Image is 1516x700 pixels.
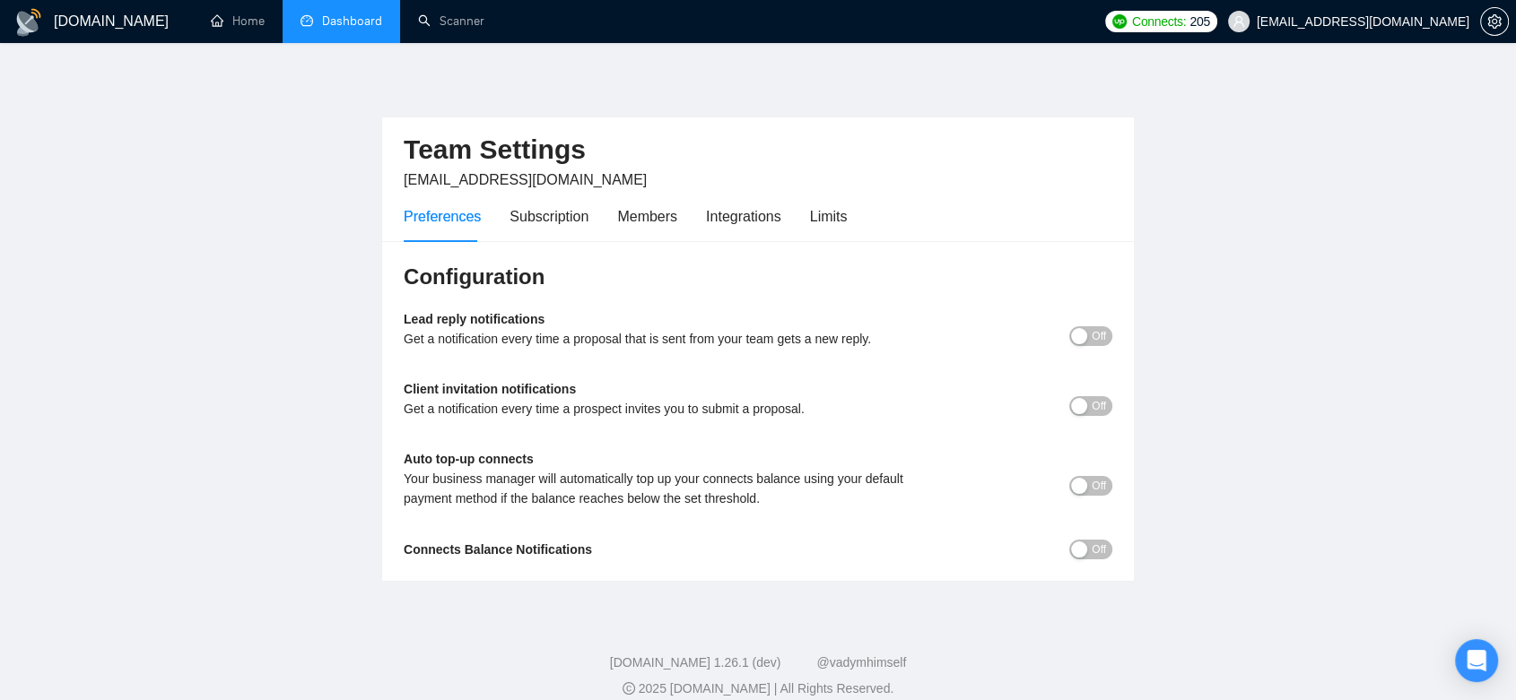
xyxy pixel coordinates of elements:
a: @vadymhimself [816,655,906,670]
span: Off [1092,540,1106,559]
div: Your business manager will automatically top up your connects balance using your default payment ... [404,469,936,508]
h3: Configuration [404,263,1112,291]
div: Integrations [706,205,781,228]
a: setting [1480,14,1509,29]
span: Off [1092,326,1106,346]
span: Off [1092,476,1106,496]
span: user [1233,15,1245,28]
span: copyright [623,682,635,695]
b: Client invitation notifications [404,382,576,396]
img: logo [14,8,43,37]
button: setting [1480,7,1509,36]
span: setting [1481,14,1508,29]
h2: Team Settings [404,132,1112,169]
div: Limits [810,205,848,228]
div: Members [617,205,677,228]
div: Get a notification every time a prospect invites you to submit a proposal. [404,399,936,419]
span: 205 [1189,12,1209,31]
a: searchScanner [418,13,484,29]
b: Lead reply notifications [404,312,545,326]
b: Auto top-up connects [404,452,534,466]
div: 2025 [DOMAIN_NAME] | All Rights Reserved. [14,679,1502,698]
img: upwork-logo.png [1112,14,1127,29]
div: Open Intercom Messenger [1455,639,1498,682]
div: Subscription [510,205,588,228]
a: dashboardDashboard [301,13,382,29]
a: homeHome [211,13,265,29]
b: Connects Balance Notifications [404,542,592,557]
div: Preferences [404,205,481,228]
div: Get a notification every time a proposal that is sent from your team gets a new reply. [404,329,936,349]
span: Off [1092,396,1106,416]
span: Connects: [1132,12,1186,31]
a: [DOMAIN_NAME] 1.26.1 (dev) [610,655,781,670]
span: [EMAIL_ADDRESS][DOMAIN_NAME] [404,172,647,187]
